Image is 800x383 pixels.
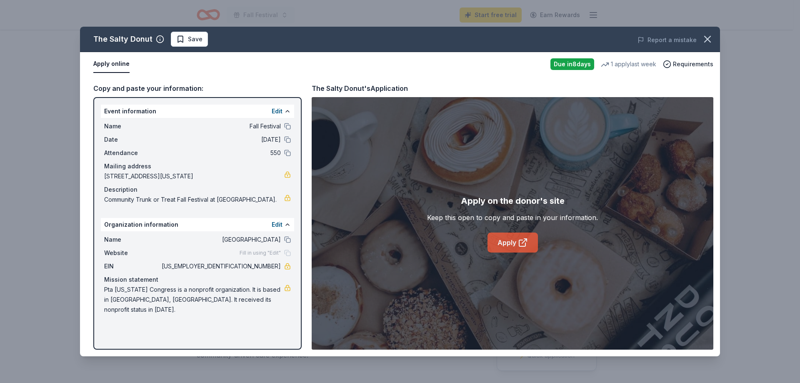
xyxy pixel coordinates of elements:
span: Save [188,34,202,44]
span: Date [104,135,160,145]
span: [STREET_ADDRESS][US_STATE] [104,171,284,181]
button: Requirements [663,59,713,69]
span: Requirements [673,59,713,69]
span: [DATE] [160,135,281,145]
div: Description [104,185,291,195]
span: Pta [US_STATE] Congress is a nonprofit organization. It is based in [GEOGRAPHIC_DATA], [GEOGRAPHI... [104,285,284,315]
button: Edit [272,220,282,230]
div: Mission statement [104,275,291,285]
span: Community Trunk or Treat Fall Festival at [GEOGRAPHIC_DATA]. [104,195,284,205]
span: Name [104,121,160,131]
button: Apply online [93,55,130,73]
div: Event information [101,105,294,118]
div: Organization information [101,218,294,231]
button: Save [171,32,208,47]
span: 550 [160,148,281,158]
span: Name [104,235,160,245]
div: The Salty Donut [93,33,152,46]
div: Copy and paste your information: [93,83,302,94]
span: [GEOGRAPHIC_DATA] [160,235,281,245]
span: EIN [104,261,160,271]
span: Website [104,248,160,258]
button: Edit [272,106,282,116]
span: Fill in using "Edit" [240,250,281,256]
div: The Salty Donut's Application [312,83,408,94]
span: Fall Festival [160,121,281,131]
span: [US_EMPLOYER_IDENTIFICATION_NUMBER] [160,261,281,271]
span: Attendance [104,148,160,158]
a: Apply [487,233,538,253]
div: Mailing address [104,161,291,171]
div: 1 apply last week [601,59,656,69]
button: Report a mistake [637,35,697,45]
div: Apply on the donor's site [461,194,565,208]
div: Due in 8 days [550,58,594,70]
div: Keep this open to copy and paste in your information. [427,213,598,223]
